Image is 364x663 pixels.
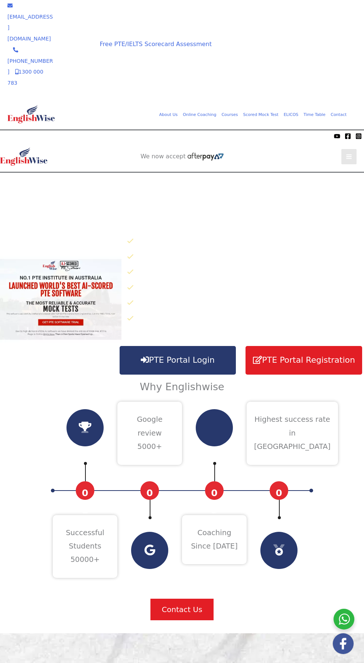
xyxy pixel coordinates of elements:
a: About UsMenu Toggle [156,111,180,119]
span: Scored Mock Test [243,112,279,117]
a: ELICOS [281,111,301,119]
a: Scored Mock TestMenu Toggle [241,111,281,119]
a: Instagram [355,133,362,139]
img: Afterpay-Logo [61,55,81,59]
li: 200 Listening Practice Questions [127,297,364,309]
li: 125 Reading Practice Questions [127,282,364,294]
img: cropped-ew-logo [7,105,55,123]
span: Contact Us [162,604,202,615]
p: Click below to know why EnglishWise has worlds best AI scored PTE software [121,219,364,230]
span: Time Table [303,112,325,117]
img: white-facebook.png [333,633,354,654]
p: Coaching Since [DATE] [189,526,239,553]
a: Time TableMenu Toggle [301,111,328,119]
h2: Why Englishwise [19,380,345,393]
img: Afterpay-Logo [45,134,65,138]
li: 30X AI Scored Full Length Mock Tests [127,235,364,248]
a: PTE Portal Login [120,346,236,375]
span: 01 [76,481,94,500]
aside: Header Widget 1 [117,173,247,197]
li: Instant Results – KNOW where you Stand in the Shortest Amount of Time [127,313,364,337]
span: 03 [205,481,224,500]
li: 250 Speaking Practice Questions [127,251,364,263]
span: ELICOS [284,112,299,117]
span: Online Coaching [183,112,216,117]
span: We now accept [140,153,186,160]
a: YouTube [334,133,340,139]
button: Contact Us [150,599,213,620]
span: Contact [331,112,347,117]
a: AI SCORED PTE SOFTWARE REGISTER FOR FREE SOFTWARE TRIAL [125,179,240,194]
p: Successful Students 50000+ [60,526,110,567]
a: Facebook [345,133,351,139]
span: 04 [270,481,288,500]
a: [PHONE_NUMBER] [7,47,53,75]
span: About Us [159,112,178,117]
aside: Header Widget 2 [137,153,227,161]
nav: Site Navigation: Main Menu [151,109,349,120]
a: CoursesMenu Toggle [219,111,240,119]
span: 02 [140,481,159,500]
p: Highest success rate in [GEOGRAPHIC_DATA] [254,413,331,453]
span: Courses [221,112,238,117]
li: 50 Writing Practice Questions [127,266,364,278]
a: AI SCORED PTE SOFTWARE REGISTER FOR FREE SOFTWARE TRIAL [234,43,349,58]
span: We now accept [4,132,43,139]
a: Contact [328,111,349,119]
span: We now accept [61,38,81,53]
p: Google review 5000+ [125,413,175,453]
a: Online CoachingMenu Toggle [180,111,219,119]
a: 1300 000 783 [7,69,43,86]
aside: Header Widget 1 [227,37,357,61]
a: PTE Portal Registration [246,346,362,375]
a: [EMAIL_ADDRESS][DOMAIN_NAME] [7,3,53,42]
img: Afterpay-Logo [188,153,224,160]
a: Free PTE/IELTS Scorecard Assessment [100,41,212,48]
